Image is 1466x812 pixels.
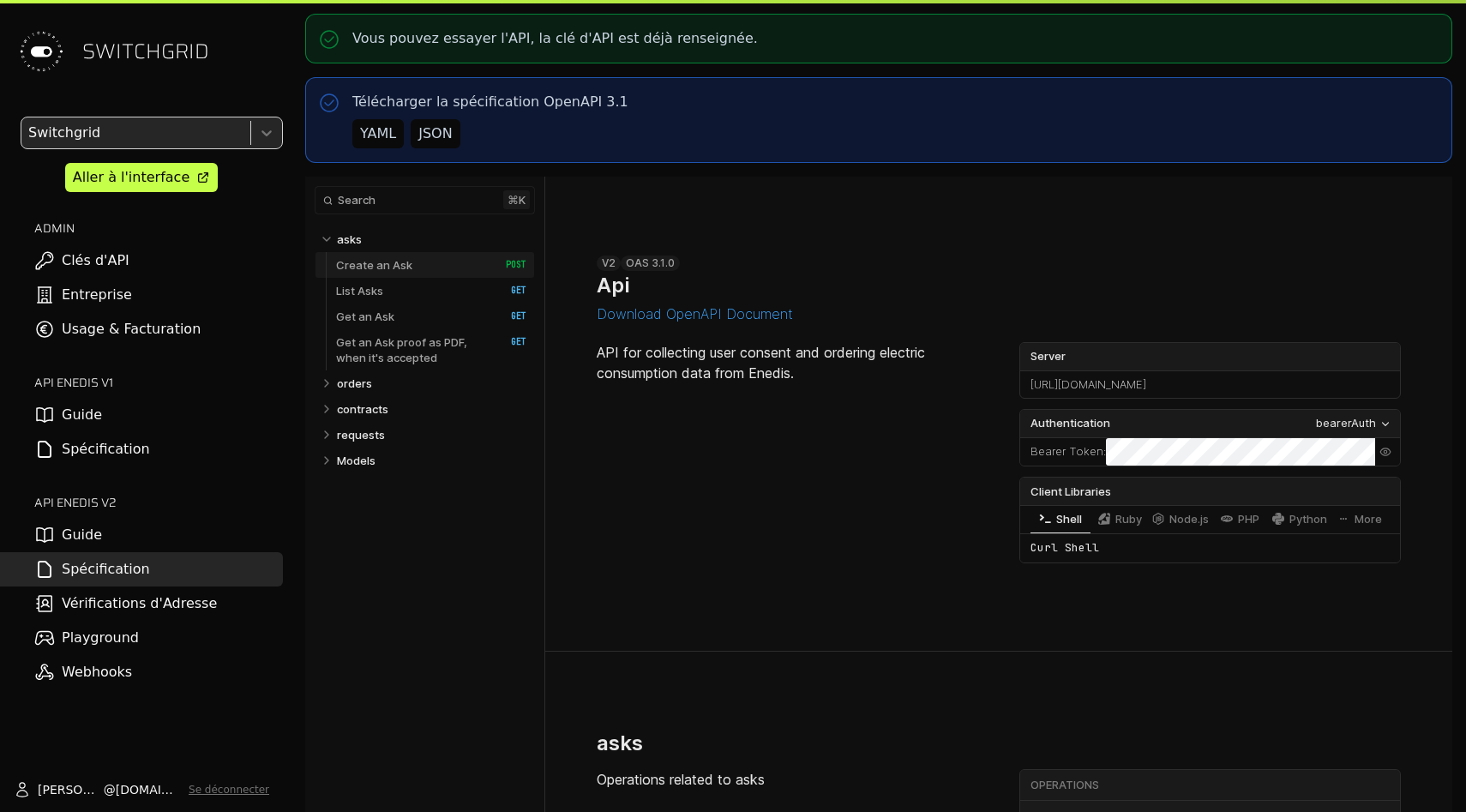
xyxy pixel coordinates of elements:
[336,334,488,365] p: Get an Ask proof as PDF, when it's accepted
[1115,513,1142,526] span: Ruby
[411,119,460,148] button: JSON
[1020,371,1400,399] div: [URL][DOMAIN_NAME]
[337,396,527,422] a: contracts
[597,769,978,790] p: Operations related to asks
[1238,513,1259,526] span: PHP
[597,731,643,755] h2: asks
[104,781,116,798] span: @
[338,194,376,207] span: Search
[116,781,182,798] span: [DOMAIN_NAME]
[1169,513,1209,526] span: Node.js
[337,232,362,247] p: asks
[493,336,526,348] span: GET
[1289,513,1327,526] span: Python
[1020,438,1106,466] div: :
[337,453,376,468] p: Models
[352,92,628,112] p: Télécharger la spécification OpenAPI 3.1
[1056,513,1082,526] span: Shell
[597,306,793,322] button: Download OpenAPI Document
[597,273,629,298] h1: Api
[34,494,283,511] h2: API ENEDIS v2
[336,257,412,273] p: Create an Ask
[336,278,526,304] a: List Asks GET
[1020,343,1400,370] label: Server
[1030,415,1110,432] span: Authentication
[336,309,394,324] p: Get an Ask
[82,38,209,65] span: SWITCHGRID
[493,310,526,322] span: GET
[337,376,372,391] p: orders
[337,422,527,448] a: requests
[34,220,283,237] h2: ADMIN
[1316,415,1376,432] div: bearerAuth
[337,448,527,473] a: Models
[1311,414,1397,433] button: bearerAuth
[337,226,527,252] a: asks
[336,283,383,298] p: List Asks
[360,123,396,144] div: YAML
[38,781,104,798] span: [PERSON_NAME]
[14,24,69,79] img: Switchgrid Logo
[493,259,526,271] span: POST
[418,123,452,144] div: JSON
[621,256,680,271] div: OAS 3.1.0
[336,304,526,329] a: Get an Ask GET
[597,342,978,383] p: API for collecting user consent and ordering electric consumption data from Enedis.
[336,252,526,278] a: Create an Ask POST
[337,401,388,417] p: contracts
[337,427,385,442] p: requests
[73,167,189,188] div: Aller à l'interface
[1020,478,1400,505] div: Client Libraries
[189,783,269,797] button: Se déconnecter
[1020,533,1400,562] div: Curl Shell
[352,119,404,148] button: YAML
[34,374,283,391] h2: API ENEDIS v1
[1030,778,1397,793] div: Operations
[503,190,530,209] kbd: ⌘ k
[65,163,218,192] a: Aller à l'interface
[597,256,621,271] div: v2
[1030,443,1103,460] label: Bearer Token
[352,28,758,49] p: Vous pouvez essayer l'API, la clé d'API est déjà renseignée.
[336,329,526,370] a: Get an Ask proof as PDF, when it's accepted GET
[493,285,526,297] span: GET
[337,370,527,396] a: orders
